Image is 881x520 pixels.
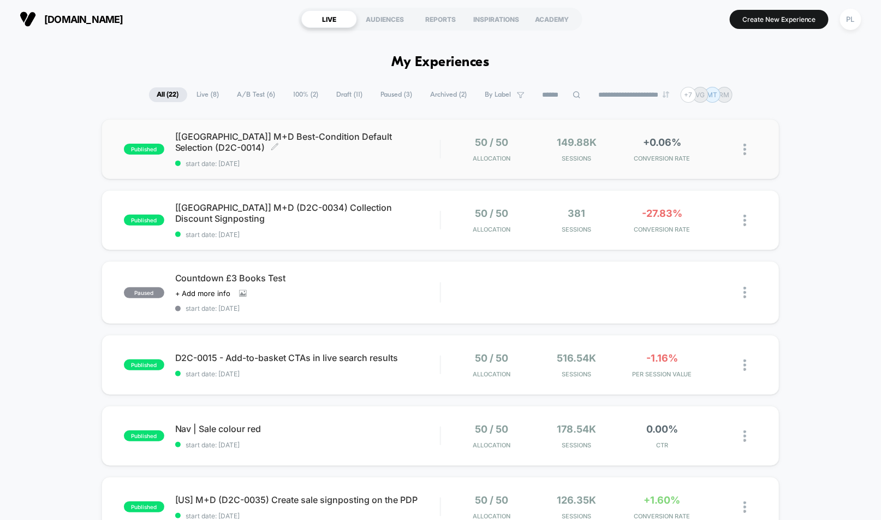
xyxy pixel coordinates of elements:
[642,208,682,219] span: -27.83%
[16,10,127,28] button: [DOMAIN_NAME]
[663,91,669,98] img: end
[646,352,678,364] span: -1.16%
[175,494,440,505] span: [US] M+D (D2C-0035) Create sale signposting on the PDP
[622,370,702,378] span: PER SESSION VALUE
[175,512,440,520] span: start date: [DATE]
[622,512,702,520] span: CONVERSION RATE
[557,423,597,435] span: 178.54k
[20,11,36,27] img: Visually logo
[743,144,746,155] img: close
[537,512,617,520] span: Sessions
[44,14,123,25] span: [DOMAIN_NAME]
[329,87,371,102] span: Draft ( 11 )
[537,370,617,378] span: Sessions
[124,215,164,226] span: published
[622,441,702,449] span: CTR
[175,352,440,363] span: D2C-0015 - Add-to-basket CTAs in live search results
[175,131,440,153] span: [[GEOGRAPHIC_DATA]] M+D Best-Condition Default Selection (D2C-0014)
[175,441,440,449] span: start date: [DATE]
[475,494,508,506] span: 50 / 50
[392,55,490,70] h1: My Experiences
[285,87,327,102] span: 100% ( 2 )
[622,155,702,162] span: CONVERSION RATE
[537,226,617,233] span: Sessions
[473,370,510,378] span: Allocation
[696,91,705,99] p: VG
[468,10,524,28] div: INSPIRATIONS
[622,226,702,233] span: CONVERSION RATE
[413,10,468,28] div: REPORTS
[557,494,597,506] span: 126.35k
[837,8,865,31] button: PL
[175,304,440,312] span: start date: [DATE]
[568,208,586,219] span: 381
[473,441,510,449] span: Allocation
[422,87,475,102] span: Archived ( 2 )
[537,155,617,162] span: Sessions
[175,273,440,283] span: Countdown £3 Books Test
[681,87,697,103] div: + 7
[124,430,164,441] span: published
[743,359,746,371] img: close
[557,137,597,148] span: 149.88k
[175,159,440,168] span: start date: [DATE]
[189,87,228,102] span: Live ( 8 )
[743,287,746,298] img: close
[557,352,597,364] span: 516.54k
[475,352,508,364] span: 50 / 50
[175,289,231,298] span: + Add more info
[719,91,730,99] p: RM
[124,501,164,512] span: published
[301,10,357,28] div: LIVE
[229,87,284,102] span: A/B Test ( 6 )
[743,501,746,513] img: close
[357,10,413,28] div: AUDIENCES
[743,430,746,442] img: close
[473,155,510,162] span: Allocation
[644,494,680,506] span: +1.60%
[475,137,508,148] span: 50 / 50
[840,9,861,30] div: PL
[743,215,746,226] img: close
[643,137,681,148] span: +0.06%
[175,231,440,239] span: start date: [DATE]
[485,91,511,99] span: By Label
[175,423,440,434] span: Nav | Sale colour red
[475,208,508,219] span: 50 / 50
[707,91,718,99] p: MT
[524,10,580,28] div: ACADEMY
[473,226,510,233] span: Allocation
[373,87,421,102] span: Paused ( 3 )
[537,441,617,449] span: Sessions
[730,10,829,29] button: Create New Experience
[124,359,164,370] span: published
[646,423,678,435] span: 0.00%
[475,423,508,435] span: 50 / 50
[175,370,440,378] span: start date: [DATE]
[149,87,187,102] span: All ( 22 )
[124,144,164,155] span: published
[124,287,164,298] span: paused
[175,202,440,224] span: [[GEOGRAPHIC_DATA]] M+D (D2C-0034) Collection Discount Signposting
[473,512,510,520] span: Allocation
